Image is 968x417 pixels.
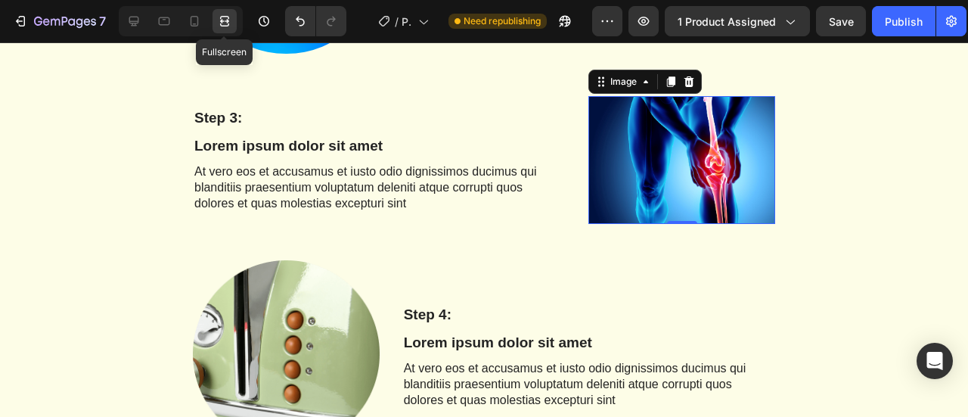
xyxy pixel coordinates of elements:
div: Publish [885,14,923,30]
p: Lorem ipsum dolor sit amet [194,95,564,114]
button: Publish [872,6,935,36]
div: Open Intercom Messenger [917,343,953,379]
span: / [395,14,399,30]
p: Lorem ipsum dolor sit amet [404,291,774,310]
span: 1 product assigned [678,14,776,30]
span: Product Page - [DATE] 10:04:07 [402,14,412,30]
p: At vero eos et accusamus et iusto odio dignissimos ducimus qui blanditiis praesentium voluptatum ... [404,319,774,366]
img: gempages_578046162943083196-e6ca26eb-4a67-4ecb-9fd8-ac5384d31057.png [193,218,380,405]
p: Step 4: [404,263,774,282]
span: Need republishing [464,14,541,28]
span: Save [829,15,854,28]
div: Undo/Redo [285,6,346,36]
button: Save [816,6,866,36]
div: Image [607,33,640,46]
button: 7 [6,6,113,36]
p: At vero eos et accusamus et iusto odio dignissimos ducimus qui blanditiis praesentium voluptatum ... [194,122,564,169]
button: 1 product assigned [665,6,810,36]
img: gempages_578046162943083196-7e0b53a4-0ef4-4110-835f-f36347d87a9d.webp [588,54,775,182]
p: 7 [99,12,106,30]
p: Step 3: [194,67,564,86]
